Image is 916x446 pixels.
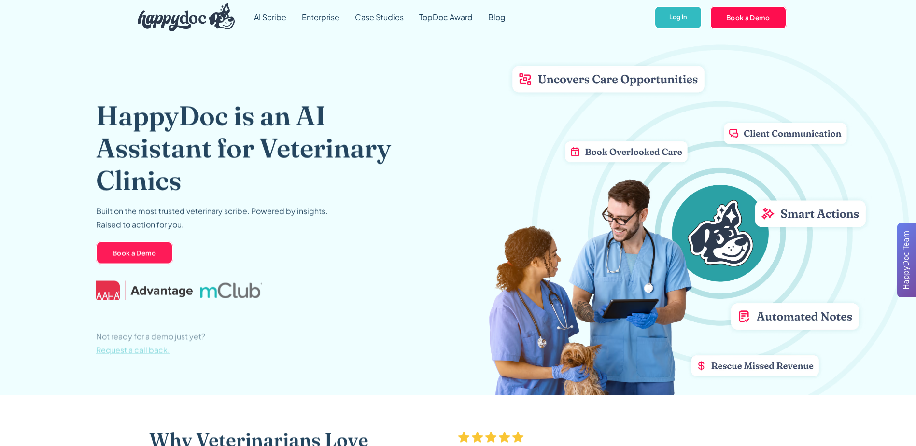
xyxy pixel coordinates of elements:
[130,1,235,34] a: home
[710,6,787,29] a: Book a Demo
[96,204,328,231] p: Built on the most trusted veterinary scribe. Powered by insights. Raised to action for you.
[96,330,205,357] p: Not ready for a demo just yet?
[200,282,262,298] img: mclub logo
[96,345,170,355] span: Request a call back.
[138,3,235,31] img: HappyDoc Logo: A happy dog with his ear up, listening.
[654,6,702,29] a: Log In
[96,280,193,300] img: AAHA Advantage logo
[96,241,173,264] a: Book a Demo
[96,99,422,196] h1: HappyDoc is an AI Assistant for Veterinary Clinics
